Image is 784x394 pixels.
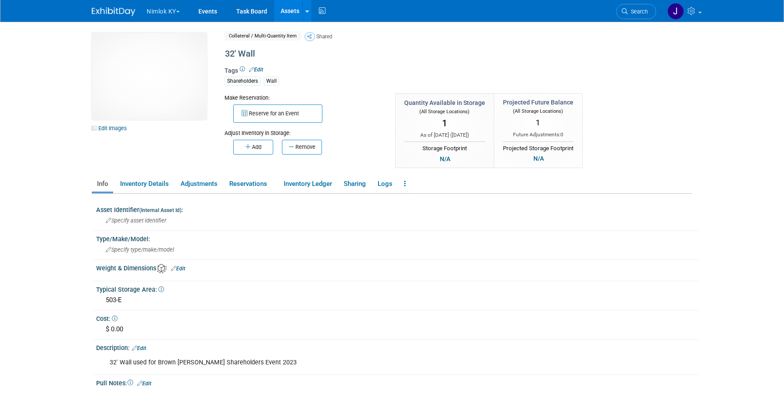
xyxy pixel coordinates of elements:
span: Collateral / Multi-Quantity Item [224,31,301,40]
div: Wall [264,77,279,86]
div: Type/Make/Model: [96,232,699,243]
img: Asset Weight and Dimensions [157,264,167,273]
a: Reservations [224,176,277,192]
span: Shared [316,34,332,40]
div: 32' Wall used for Brown [PERSON_NAME] Shareholders Event 2023 [104,354,585,371]
div: 32' Wall [222,46,620,62]
div: Asset Identifier : [96,203,699,214]
span: 0 [560,131,563,138]
div: N/A [437,154,453,164]
small: (Internal Asset Id) [139,207,181,213]
a: Edit [249,67,263,73]
button: Add [233,140,273,155]
div: (All Storage Locations) [404,107,485,115]
button: Reserve for an Event [233,104,322,123]
div: N/A [531,154,546,163]
img: Jamie Dunn [667,3,684,20]
a: Inventory Ledger [278,176,337,192]
button: Remove [282,140,322,155]
div: Tags [224,66,620,91]
div: $ 0.00 [103,323,692,336]
div: Shareholders [224,77,261,86]
span: Specify asset identifier [106,217,166,224]
div: Projected Future Balance [503,98,573,107]
div: Weight & Dimensions [96,262,699,273]
span: [DATE] [452,132,467,138]
a: Search [616,4,656,19]
a: Edit [137,381,151,387]
div: Storage Footprint [404,141,485,153]
div: As of [DATE] ( ) [404,131,485,139]
div: Future Adjustments: [503,131,573,138]
div: (All Storage Locations) [503,107,573,115]
span: Search [628,8,648,15]
a: Edit [171,266,185,272]
span: Specify type/make/model [106,246,174,253]
div: Adjust Inventory in Storage: [224,123,382,137]
div: Quantity Available in Storage [404,98,485,107]
a: Edit [132,345,146,351]
a: Adjustments [175,176,222,192]
span: 1 [442,118,447,128]
span: 1 [536,118,540,128]
div: Cost: [96,312,699,323]
span: Shared Asset (see the 'Sharing' tab below for details) [305,32,315,41]
div: Description: [96,341,699,353]
a: Edit Images [92,123,131,134]
a: Info [92,176,113,192]
div: Projected Storage Footprint [503,141,573,153]
span: Typical Storage Area: [96,286,164,293]
a: Sharing [338,176,371,192]
img: View Images [92,33,207,120]
a: Inventory Details [115,176,174,192]
img: ExhibitDay [92,7,135,16]
div: Pull Notes: [96,377,699,388]
div: 503-E [103,293,692,307]
div: Make Reservation: [224,93,382,102]
a: Logs [372,176,397,192]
